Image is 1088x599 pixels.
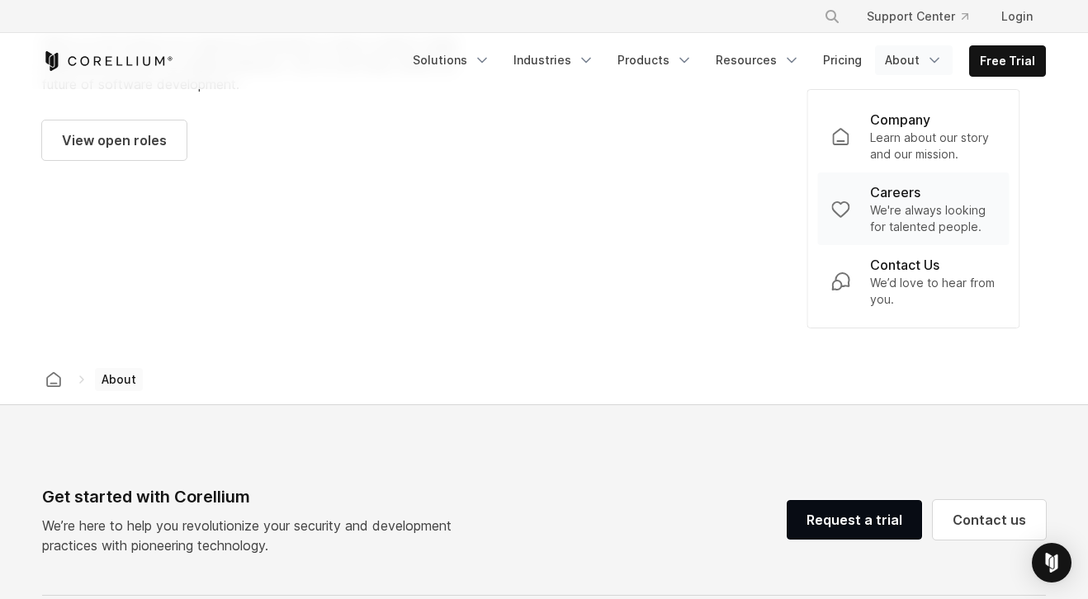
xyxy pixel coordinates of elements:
a: Support Center [854,2,982,31]
a: Solutions [403,45,500,75]
div: Open Intercom Messenger [1032,543,1071,582]
a: View open roles [42,120,187,160]
button: Search [817,2,847,31]
div: Get started with Corellium [42,484,465,509]
span: View open roles [62,130,167,150]
a: Free Trial [970,46,1045,76]
div: Navigation Menu [804,2,1046,31]
a: Pricing [813,45,872,75]
a: Resources [706,45,810,75]
a: Corellium Home [42,51,173,71]
a: Careers We're always looking for talented people. [817,172,1009,245]
p: We’re here to help you revolutionize your security and development practices with pioneering tech... [42,516,465,555]
a: About [875,45,953,75]
p: We’d love to hear from you. [870,275,996,308]
p: Company [870,110,930,130]
span: About [95,368,143,391]
a: Company Learn about our story and our mission. [817,100,1009,172]
p: Learn about our story and our mission. [870,130,996,163]
a: Contact Us We’d love to hear from you. [817,245,1009,318]
p: We're always looking for talented people. [870,202,996,235]
div: Navigation Menu [403,45,1046,77]
a: Login [988,2,1046,31]
a: Industries [504,45,604,75]
a: Corellium home [39,368,69,391]
a: Request a trial [787,500,922,540]
a: Products [608,45,702,75]
p: Contact Us [870,255,939,275]
p: Careers [870,182,920,202]
a: Contact us [933,500,1046,540]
